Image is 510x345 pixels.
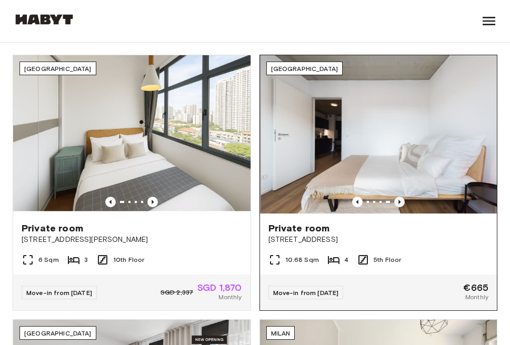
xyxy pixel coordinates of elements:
[13,55,251,310] a: Marketing picture of unit SG-01-116-001-02Previous imagePrevious image[GEOGRAPHIC_DATA]Private ro...
[22,235,242,245] span: [STREET_ADDRESS][PERSON_NAME]
[271,329,291,337] span: Milan
[394,197,405,207] button: Previous image
[13,14,76,25] img: Habyt
[38,255,59,265] span: 6 Sqm
[465,292,488,302] span: Monthly
[352,197,363,207] button: Previous image
[463,283,488,292] span: €665
[273,289,339,297] span: Move-in from [DATE]
[105,197,116,207] button: Previous image
[24,329,92,337] span: [GEOGRAPHIC_DATA]
[268,235,489,245] span: [STREET_ADDRESS]
[261,55,498,213] img: Marketing picture of unit DE-04-037-026-03Q
[147,197,158,207] button: Previous image
[197,283,242,292] span: SGD 1,870
[161,288,193,297] span: SGD 2,337
[22,222,83,235] span: Private room
[285,255,319,265] span: 10.68 Sqm
[259,55,498,310] a: Previous imagePrevious image[GEOGRAPHIC_DATA]Private room[STREET_ADDRESS]10.68 Sqm45th FloorMove-...
[26,289,92,297] span: Move-in from [DATE]
[13,55,251,213] img: Marketing picture of unit SG-01-116-001-02
[374,255,401,265] span: 5th Floor
[113,255,145,265] span: 10th Floor
[268,222,330,235] span: Private room
[218,292,242,302] span: Monthly
[271,65,338,73] span: [GEOGRAPHIC_DATA]
[84,255,88,265] span: 3
[24,65,92,73] span: [GEOGRAPHIC_DATA]
[344,255,348,265] span: 4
